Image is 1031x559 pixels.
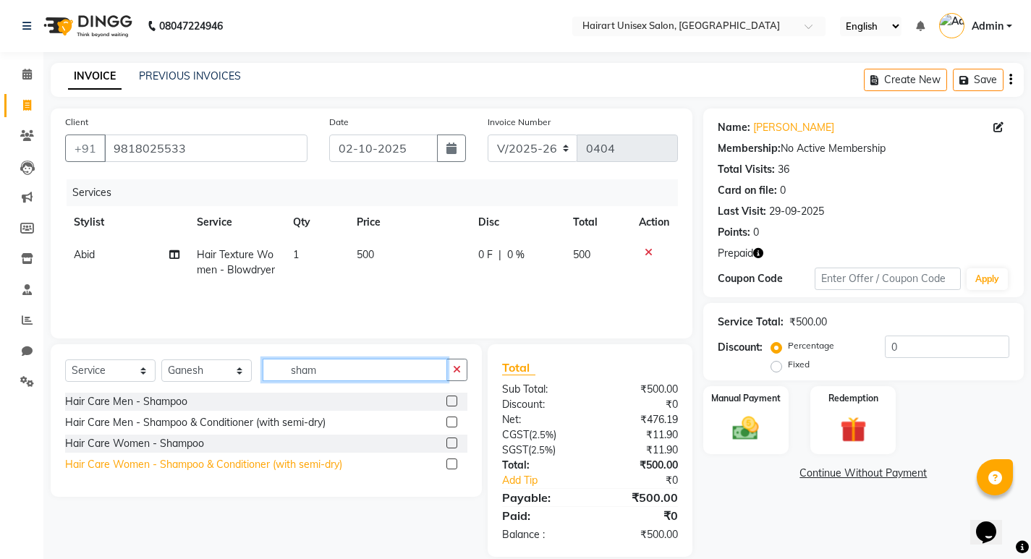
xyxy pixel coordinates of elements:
div: ( ) [491,427,590,443]
span: 1 [293,248,299,261]
a: Continue Without Payment [706,466,1021,481]
th: Action [630,206,678,239]
div: ₹500.00 [590,527,688,542]
img: _cash.svg [724,414,767,444]
div: Name: [718,120,750,135]
label: Date [329,116,349,129]
span: | [498,247,501,263]
img: Admin [939,13,964,38]
div: Services [67,179,689,206]
div: Discount: [718,340,763,355]
div: Total Visits: [718,162,775,177]
th: Stylist [65,206,188,239]
span: 500 [573,248,590,261]
div: Hair Care Men - Shampoo [65,394,187,409]
a: [PERSON_NAME] [753,120,834,135]
input: Enter Offer / Coupon Code [815,268,961,290]
div: 36 [778,162,789,177]
div: Coupon Code [718,271,815,286]
span: 500 [357,248,374,261]
label: Percentage [788,339,834,352]
span: Abid [74,248,95,261]
div: Net: [491,412,590,427]
th: Total [564,206,630,239]
div: ₹500.00 [590,489,688,506]
a: PREVIOUS INVOICES [139,69,241,82]
div: Discount: [491,397,590,412]
div: Hair Care Women - Shampoo & Conditioner (with semi-dry) [65,457,342,472]
label: Manual Payment [711,392,781,405]
div: ₹0 [590,397,688,412]
div: Paid: [491,507,590,524]
button: Create New [864,69,947,91]
button: Apply [967,268,1008,290]
b: 08047224946 [159,6,223,46]
label: Client [65,116,88,129]
label: Invoice Number [488,116,551,129]
span: Admin [972,19,1004,34]
th: Disc [470,206,564,239]
button: Save [953,69,1004,91]
div: ₹500.00 [590,382,688,397]
input: Search by Name/Mobile/Email/Code [104,135,307,162]
div: ( ) [491,443,590,458]
div: ₹0 [590,507,688,524]
th: Price [348,206,470,239]
button: +91 [65,135,106,162]
div: Sub Total: [491,382,590,397]
div: ₹11.90 [590,443,688,458]
span: SGST [502,443,528,456]
div: No Active Membership [718,141,1009,156]
iframe: chat widget [970,501,1017,545]
div: Payable: [491,489,590,506]
div: ₹476.19 [590,412,688,427]
a: Add Tip [491,473,606,488]
div: Hair Care Men - Shampoo & Conditioner (with semi-dry) [65,415,326,430]
div: Total: [491,458,590,473]
th: Qty [284,206,348,239]
span: Hair Texture Women - Blowdryer [197,248,275,276]
label: Fixed [788,358,810,371]
span: 2.5% [531,444,553,456]
div: Balance : [491,527,590,542]
span: 0 F [478,247,493,263]
span: 0 % [507,247,525,263]
div: ₹11.90 [590,427,688,443]
div: 0 [753,225,759,240]
img: logo [37,6,136,46]
div: 0 [780,183,786,198]
span: Total [502,360,535,375]
span: 2.5% [532,429,553,440]
div: ₹500.00 [789,315,827,330]
div: Points: [718,225,750,240]
img: _gift.svg [832,414,875,446]
div: Card on file: [718,183,777,198]
div: 29-09-2025 [769,204,824,219]
a: INVOICE [68,64,122,90]
div: Service Total: [718,315,784,330]
div: ₹500.00 [590,458,688,473]
span: CGST [502,428,529,441]
div: Last Visit: [718,204,766,219]
label: Redemption [828,392,878,405]
th: Service [188,206,284,239]
div: Membership: [718,141,781,156]
div: Hair Care Women - Shampoo [65,436,204,451]
div: ₹0 [606,473,689,488]
input: Search or Scan [263,359,447,381]
span: Prepaid [718,246,753,261]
